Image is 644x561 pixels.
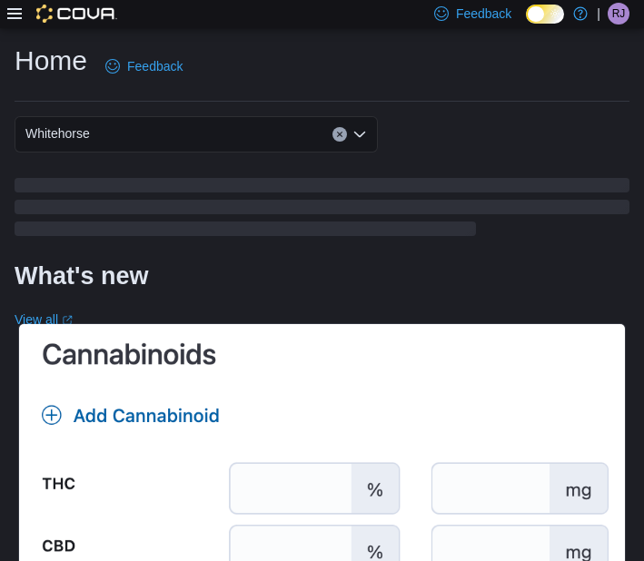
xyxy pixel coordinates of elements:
[15,261,148,290] h2: What's new
[15,43,87,79] h1: Home
[456,5,511,23] span: Feedback
[36,5,117,23] img: Cova
[15,182,629,240] span: Loading
[526,5,564,24] input: Dark Mode
[612,3,626,25] span: RJ
[62,315,73,326] svg: External link
[25,123,90,144] span: Whitehorse
[352,127,367,142] button: Open list of options
[15,312,73,327] a: View allExternal link
[332,127,347,142] button: Clear input
[597,3,600,25] p: |
[98,48,190,84] a: Feedback
[127,57,183,75] span: Feedback
[608,3,629,25] div: Rohit Janotra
